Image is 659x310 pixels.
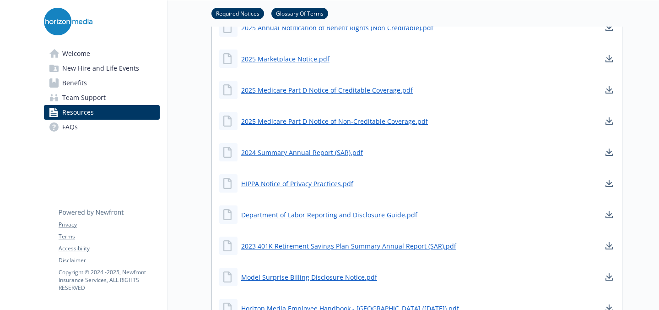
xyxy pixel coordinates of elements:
[604,240,615,251] a: download document
[604,84,615,95] a: download document
[59,221,159,229] a: Privacy
[241,54,329,64] a: 2025 Marketplace Notice.pdf
[241,272,377,282] a: Model Surprise Billing Disclosure Notice.pdf
[604,53,615,64] a: download document
[241,23,433,33] a: 2025 Annual Notification of Benefit Rights (Non Creditable).pdf
[44,46,160,61] a: Welcome
[62,120,78,134] span: FAQs
[62,90,106,105] span: Team Support
[62,105,94,120] span: Resources
[59,244,159,253] a: Accessibility
[44,120,160,134] a: FAQs
[241,116,428,126] a: 2025 Medicare Part D Notice of Non-Creditable Coverage.pdf
[241,148,363,157] a: 2024 Summary Annual Report (SAR).pdf
[241,241,456,251] a: 2023 401K Retirement Savings Plan Summary Annual Report (SAR).pdf
[241,85,413,95] a: 2025 Medicare Part D Notice of Creditable Coverage.pdf
[604,147,615,158] a: download document
[62,76,87,90] span: Benefits
[59,256,159,265] a: Disclaimer
[62,61,139,76] span: New Hire and Life Events
[604,22,615,33] a: download document
[59,232,159,241] a: Terms
[604,178,615,189] a: download document
[59,268,159,292] p: Copyright © 2024 - 2025 , Newfront Insurance Services, ALL RIGHTS RESERVED
[241,210,417,220] a: Department of Labor Reporting and Disclosure Guide.pdf
[62,46,90,61] span: Welcome
[44,105,160,120] a: Resources
[44,76,160,90] a: Benefits
[271,9,328,17] a: Glossary Of Terms
[44,61,160,76] a: New Hire and Life Events
[44,90,160,105] a: Team Support
[211,9,264,17] a: Required Notices
[604,271,615,282] a: download document
[604,116,615,127] a: download document
[241,179,353,188] a: HIPPA Notice of Privacy Practices.pdf
[604,209,615,220] a: download document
